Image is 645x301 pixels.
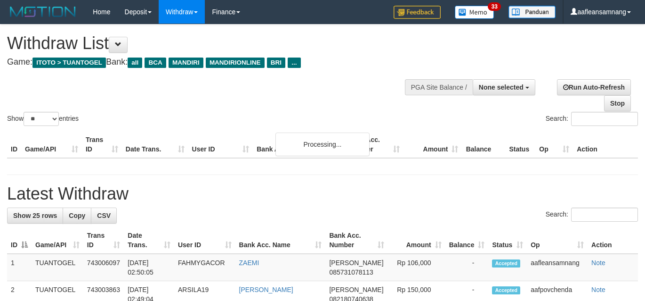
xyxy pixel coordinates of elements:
label: Search: [546,208,638,222]
img: panduan.png [508,6,556,18]
span: BCA [145,58,166,68]
div: PGA Site Balance / [405,79,473,95]
span: ... [288,58,300,68]
span: Accepted [492,259,520,268]
a: Note [591,259,605,267]
a: ZAEMI [239,259,259,267]
h1: Latest Withdraw [7,184,638,203]
span: Accepted [492,286,520,294]
th: Bank Acc. Number: activate to sort column ascending [325,227,388,254]
td: FAHMYGACOR [174,254,235,281]
img: Feedback.jpg [394,6,441,19]
span: None selected [479,84,524,91]
th: User ID [188,131,253,158]
button: None selected [473,79,535,95]
td: [DATE] 02:50:05 [124,254,174,281]
input: Search: [571,112,638,126]
select: Showentries [24,112,59,126]
a: Run Auto-Refresh [557,79,631,95]
th: Game/API: activate to sort column ascending [32,227,83,254]
a: Stop [604,95,631,111]
td: Rp 106,000 [388,254,445,281]
span: Show 25 rows [13,212,57,219]
a: Copy [63,208,91,224]
a: [PERSON_NAME] [239,286,293,293]
span: Copy [69,212,85,219]
th: Op: activate to sort column ascending [527,227,588,254]
div: Processing... [275,133,370,156]
th: Balance [462,131,505,158]
th: Date Trans. [122,131,188,158]
input: Search: [571,208,638,222]
th: Date Trans.: activate to sort column ascending [124,227,174,254]
span: BRI [267,58,285,68]
th: Bank Acc. Name: activate to sort column ascending [235,227,326,254]
th: Op [535,131,573,158]
td: aafleansamnang [527,254,588,281]
h1: Withdraw List [7,34,420,53]
h4: Game: Bank: [7,58,420,67]
span: Copy 085731078113 to clipboard [329,268,373,276]
td: 1 [7,254,32,281]
th: Status [505,131,535,158]
label: Show entries [7,112,79,126]
td: 743006097 [83,254,124,281]
img: MOTION_logo.png [7,5,79,19]
span: MANDIRI [169,58,203,68]
span: CSV [97,212,111,219]
span: ITOTO > TUANTOGEL [32,58,106,68]
th: ID: activate to sort column descending [7,227,32,254]
th: Balance: activate to sort column ascending [445,227,489,254]
td: - [445,254,489,281]
th: Amount [403,131,462,158]
th: Trans ID [82,131,122,158]
span: all [128,58,142,68]
td: TUANTOGEL [32,254,83,281]
th: Bank Acc. Name [253,131,344,158]
span: 33 [488,2,500,11]
a: Note [591,286,605,293]
label: Search: [546,112,638,126]
th: Trans ID: activate to sort column ascending [83,227,124,254]
th: ID [7,131,21,158]
span: [PERSON_NAME] [329,286,383,293]
span: [PERSON_NAME] [329,259,383,267]
th: Game/API [21,131,82,158]
a: CSV [91,208,117,224]
span: MANDIRIONLINE [206,58,265,68]
th: Action [588,227,638,254]
th: Bank Acc. Number [345,131,403,158]
th: Amount: activate to sort column ascending [388,227,445,254]
th: Action [573,131,638,158]
img: Button%20Memo.svg [455,6,494,19]
th: User ID: activate to sort column ascending [174,227,235,254]
a: Show 25 rows [7,208,63,224]
th: Status: activate to sort column ascending [488,227,527,254]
